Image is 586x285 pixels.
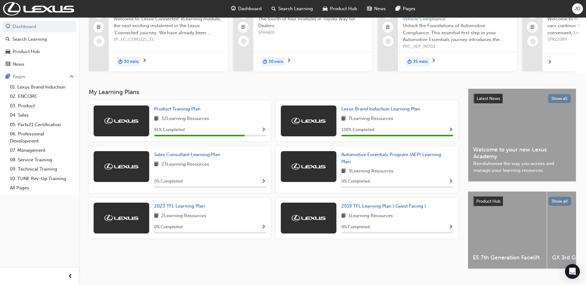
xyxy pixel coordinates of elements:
[7,82,76,92] a: 01. Lexus Brand Induction
[7,146,76,155] a: 07. Management
[89,89,458,96] h3: My Learning Plans
[449,179,453,184] span: Show Progress
[374,5,386,12] span: News
[6,24,10,30] span: guage-icon
[341,178,370,185] span: 0 % Completed
[341,126,374,134] span: 100 % Completed
[2,34,76,45] a: Search Learning
[154,203,207,210] a: 2023 TFL Learning Plan
[548,94,571,103] button: Show all
[13,73,25,80] div: Pages
[292,215,326,221] img: Trak
[547,60,552,65] span: next-icon
[287,58,291,64] span: next-icon
[403,5,415,12] span: Pages
[403,43,512,50] span: PKC_AEP_MOD1
[2,71,76,82] button: Pages
[431,58,436,64] span: next-icon
[7,101,76,111] a: 03. Product
[97,23,101,31] span: booktick-icon
[3,2,74,15] a: Trak
[261,223,266,231] button: Show Progress
[341,212,346,220] span: book-icon
[413,58,428,65] span: 35 mins
[154,212,159,220] span: book-icon
[161,212,206,220] span: 2 Learning Resources
[258,15,367,29] span: The fourth of four modules in Toyota Way for Dealers
[396,5,400,13] span: pages-icon
[378,3,517,71] a: 0Automotive Essentials Program Module 1: Vehicle ComplianceUnlock the Foundations of Automotive C...
[341,105,423,113] a: Lexus Brand Induction Learning Plan
[341,203,426,209] span: 2019 TFL Learning Plan ( Guest Facing )
[572,3,583,14] button: JD
[154,115,159,123] span: book-icon
[449,127,453,133] span: Show Progress
[367,5,372,13] span: news-icon
[341,224,370,231] span: 0 % Completed
[104,215,138,221] img: Trak
[449,178,453,185] button: Show Progress
[154,126,185,134] span: 81 % Completed
[7,155,76,165] a: 08. Service Training
[118,58,123,66] span: duration-icon
[6,62,10,67] span: news-icon
[530,23,535,31] span: booktick-icon
[386,39,391,44] span: learningRecordVerb_NONE-icon
[261,126,266,134] button: Show Progress
[403,22,512,43] span: Unlock the Foundations of Automotive Compliance. This essential first step in your Automotive Ess...
[323,5,327,13] span: car-icon
[473,160,571,174] span: Revolutionise the way you access and manage your learning resources.
[154,178,183,185] span: 0 % Completed
[7,183,76,193] a: All Pages
[468,192,547,269] a: ES 7th Generation Facelift
[272,5,276,13] span: search-icon
[258,29,367,36] span: SPK4801
[238,5,262,12] span: Dashboard
[292,163,326,170] img: Trak
[7,120,76,130] a: 05. Parts21 Certification
[292,118,326,124] img: Trak
[2,20,76,71] button: DashboardSearch LearningProduct HubNews
[154,106,200,112] span: Product Training Plan
[341,152,441,164] span: Automotive Essentials Program (AEP) Learning Plan
[12,36,47,43] div: Search Learning
[261,179,266,184] span: Show Progress
[476,199,500,204] span: Product Hub
[341,203,428,210] a: 2019 TFL Learning Plan ( Guest Facing )
[241,39,247,44] span: learningRecordVerb_NONE-icon
[278,5,313,12] span: Search Learning
[468,89,576,182] a: Latest NewsShow allWelcome to your new Lexus AcademyRevolutionise the way you access and manage y...
[161,161,209,168] span: 23 Learning Resources
[154,203,205,209] span: 2023 TFL Learning Plan
[104,163,138,170] img: Trak
[386,23,390,31] span: booktick-icon
[154,152,220,157] span: Sales Consultant Learning Plan
[318,2,362,15] a: car-iconProduct Hub
[7,92,76,101] a: 02. ENCORE
[362,2,391,15] a: news-iconNews
[449,223,453,231] button: Show Progress
[348,212,393,220] span: 1 Learning Resources
[477,96,500,101] span: Latest News
[114,36,223,43] span: SP_LC_CON1121_EL
[241,23,246,31] span: booktick-icon
[7,174,76,184] a: 10. TUNE Rev-Up Training
[6,74,10,80] span: pages-icon
[68,273,73,280] span: prev-icon
[267,2,318,15] a: search-iconSearch Learning
[154,161,159,168] span: book-icon
[226,2,267,15] a: guage-iconDashboard
[124,58,139,65] span: 30 mins
[263,58,267,66] span: duration-icon
[449,126,453,134] button: Show Progress
[114,15,223,36] span: Welcome to ‘Lexus Connected’ eLearning module, the next exciting instalment in the Lexus ‘Connect...
[341,106,420,112] span: Lexus Brand Induction Learning Plan
[261,225,266,230] span: Show Progress
[473,254,542,261] span: ES 7th Generation Facelift
[70,73,74,81] span: up-icon
[268,58,283,65] span: 30 mins
[233,3,372,71] a: 0Toyota Production System (eLearning)The fourth of four modules in Toyota Way for DealersSPK4801d...
[142,58,147,64] span: next-icon
[348,115,393,123] span: 7 Learning Resources
[13,48,40,55] div: Product Hub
